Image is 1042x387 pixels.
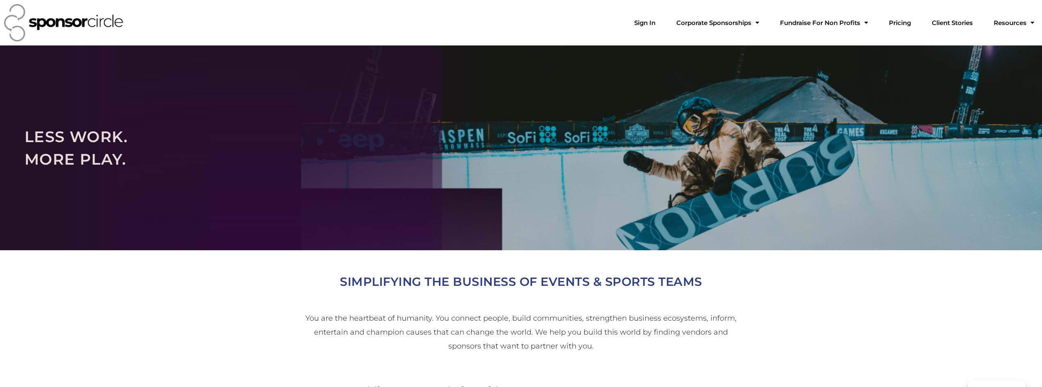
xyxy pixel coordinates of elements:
[303,311,739,353] h2: You are the heartbeat of humanity. You connect people, build communities, strengthen business eco...
[670,15,766,31] a: Corporate SponsorshipsMenu Toggle
[4,4,123,41] img: Sponsor Circle logo
[25,125,1017,171] h2: LESS WORK. MORE PLAY.
[292,272,750,292] h2: SIMPLIFYING THE BUSINESS OF EVENTS & SPORTS TEAMS
[773,15,875,31] a: Fundraise For Non ProfitsMenu Toggle
[987,15,1041,31] a: Resources
[628,15,662,31] a: Sign In
[628,15,1041,31] nav: Menu
[882,15,918,31] a: Pricing
[925,15,979,31] a: Client Stories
